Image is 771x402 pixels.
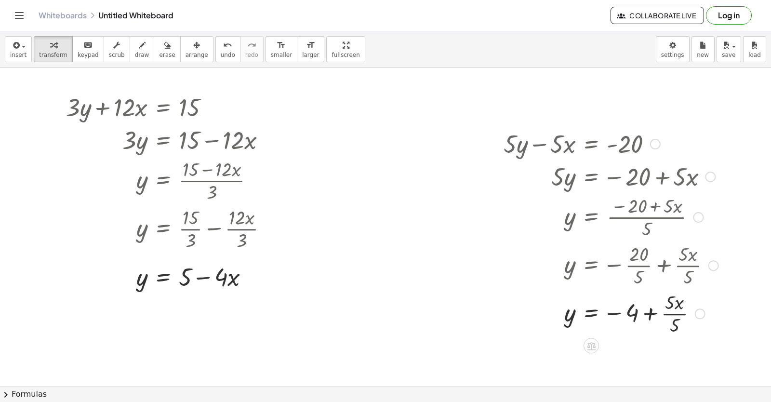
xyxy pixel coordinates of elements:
[297,36,324,62] button: format_sizelarger
[5,36,32,62] button: insert
[83,40,93,51] i: keyboard
[39,11,87,20] a: Whiteboards
[691,36,715,62] button: new
[135,52,149,58] span: draw
[611,7,704,24] button: Collaborate Live
[271,52,292,58] span: smaller
[302,52,319,58] span: larger
[584,338,599,353] div: Apply the same math to both sides of the equation
[72,36,104,62] button: keyboardkeypad
[180,36,213,62] button: arrange
[221,52,235,58] span: undo
[10,52,27,58] span: insert
[247,40,256,51] i: redo
[717,36,741,62] button: save
[619,11,696,20] span: Collaborate Live
[240,36,264,62] button: redoredo
[223,40,232,51] i: undo
[743,36,766,62] button: load
[159,52,175,58] span: erase
[656,36,690,62] button: settings
[104,36,130,62] button: scrub
[277,40,286,51] i: format_size
[12,8,27,23] button: Toggle navigation
[245,52,258,58] span: redo
[306,40,315,51] i: format_size
[154,36,180,62] button: erase
[34,36,73,62] button: transform
[332,52,359,58] span: fullscreen
[326,36,365,62] button: fullscreen
[39,52,67,58] span: transform
[697,52,709,58] span: new
[706,6,752,25] button: Log in
[78,52,99,58] span: keypad
[722,52,735,58] span: save
[215,36,240,62] button: undoundo
[130,36,155,62] button: draw
[109,52,125,58] span: scrub
[186,52,208,58] span: arrange
[748,52,761,58] span: load
[661,52,684,58] span: settings
[266,36,297,62] button: format_sizesmaller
